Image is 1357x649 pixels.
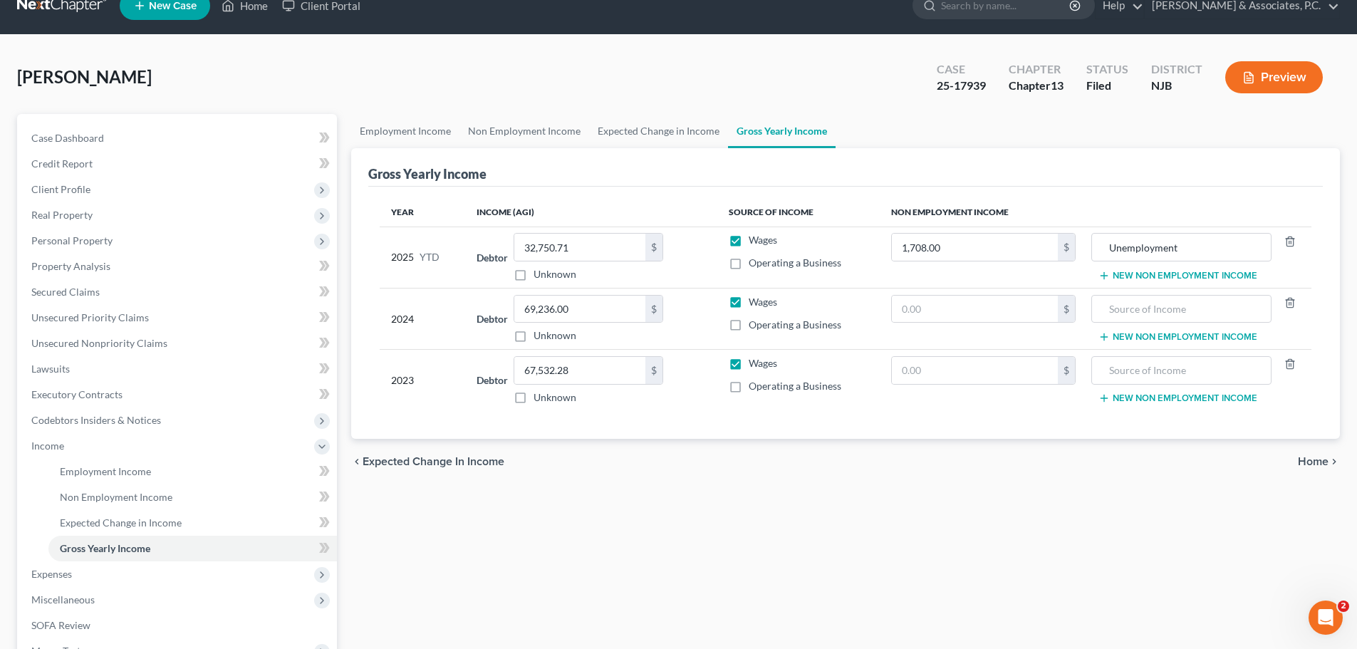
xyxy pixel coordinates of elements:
[1086,78,1128,94] div: Filed
[31,132,104,144] span: Case Dashboard
[31,414,161,426] span: Codebtors Insiders & Notices
[149,1,197,11] span: New Case
[645,234,662,261] div: $
[749,296,777,308] span: Wages
[749,380,841,392] span: Operating a Business
[1009,61,1064,78] div: Chapter
[351,456,504,467] button: chevron_left Expected Change in Income
[48,459,337,484] a: Employment Income
[892,296,1058,323] input: 0.00
[1225,61,1323,93] button: Preview
[459,114,589,148] a: Non Employment Income
[1338,601,1349,612] span: 2
[31,363,70,375] span: Lawsuits
[20,254,337,279] a: Property Analysis
[31,311,149,323] span: Unsecured Priority Claims
[48,484,337,510] a: Non Employment Income
[31,183,90,195] span: Client Profile
[1098,270,1257,281] button: New Non Employment Income
[589,114,728,148] a: Expected Change in Income
[380,198,465,227] th: Year
[937,78,986,94] div: 25-17939
[1329,456,1340,467] i: chevron_right
[31,568,72,580] span: Expenses
[20,356,337,382] a: Lawsuits
[31,337,167,349] span: Unsecured Nonpriority Claims
[534,390,576,405] label: Unknown
[1086,61,1128,78] div: Status
[20,151,337,177] a: Credit Report
[31,388,123,400] span: Executory Contracts
[60,542,150,554] span: Gross Yearly Income
[60,465,151,477] span: Employment Income
[60,516,182,529] span: Expected Change in Income
[937,61,986,78] div: Case
[60,491,172,503] span: Non Employment Income
[48,510,337,536] a: Expected Change in Income
[368,165,487,182] div: Gross Yearly Income
[31,157,93,170] span: Credit Report
[20,613,337,638] a: SOFA Review
[351,114,459,148] a: Employment Income
[1298,456,1340,467] button: Home chevron_right
[465,198,717,227] th: Income (AGI)
[20,279,337,305] a: Secured Claims
[892,234,1058,261] input: 0.00
[31,234,113,246] span: Personal Property
[1309,601,1343,635] iframe: Intercom live chat
[1009,78,1064,94] div: Chapter
[31,619,90,631] span: SOFA Review
[645,357,662,384] div: $
[20,331,337,356] a: Unsecured Nonpriority Claims
[1099,234,1263,261] input: Source of Income
[534,267,576,281] label: Unknown
[749,234,777,246] span: Wages
[514,296,645,323] input: 0.00
[728,114,836,148] a: Gross Yearly Income
[351,456,363,467] i: chevron_left
[31,440,64,452] span: Income
[31,209,93,221] span: Real Property
[391,233,454,281] div: 2025
[48,536,337,561] a: Gross Yearly Income
[1151,61,1202,78] div: District
[534,328,576,343] label: Unknown
[749,357,777,369] span: Wages
[477,373,508,388] label: Debtor
[1058,234,1075,261] div: $
[1099,296,1263,323] input: Source of Income
[391,295,454,343] div: 2024
[514,234,645,261] input: 0.00
[645,296,662,323] div: $
[20,305,337,331] a: Unsecured Priority Claims
[31,260,110,272] span: Property Analysis
[20,382,337,407] a: Executory Contracts
[20,125,337,151] a: Case Dashboard
[420,250,440,264] span: YTD
[717,198,880,227] th: Source of Income
[477,311,508,326] label: Debtor
[880,198,1311,227] th: Non Employment Income
[1151,78,1202,94] div: NJB
[31,286,100,298] span: Secured Claims
[1051,78,1064,92] span: 13
[1298,456,1329,467] span: Home
[1098,331,1257,343] button: New Non Employment Income
[1058,357,1075,384] div: $
[514,357,645,384] input: 0.00
[17,66,152,87] span: [PERSON_NAME]
[477,250,508,265] label: Debtor
[749,318,841,331] span: Operating a Business
[1098,393,1257,404] button: New Non Employment Income
[391,356,454,405] div: 2023
[31,593,95,606] span: Miscellaneous
[892,357,1058,384] input: 0.00
[749,256,841,269] span: Operating a Business
[1099,357,1263,384] input: Source of Income
[1058,296,1075,323] div: $
[363,456,504,467] span: Expected Change in Income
